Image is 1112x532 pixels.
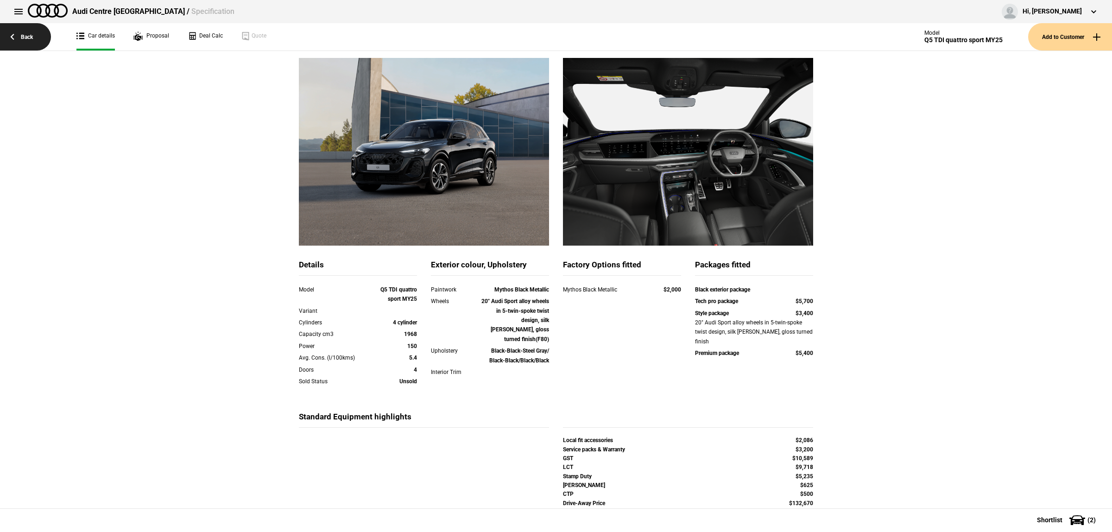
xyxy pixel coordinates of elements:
[1023,7,1082,16] div: Hi, [PERSON_NAME]
[299,342,370,351] div: Power
[299,285,370,294] div: Model
[72,6,234,17] div: Audi Centre [GEOGRAPHIC_DATA] /
[407,343,417,349] strong: 150
[563,260,681,276] div: Factory Options fitted
[1023,508,1112,532] button: Shortlist(2)
[1037,517,1062,523] span: Shortlist
[299,412,549,428] div: Standard Equipment highlights
[76,23,115,51] a: Car details
[1028,23,1112,51] button: Add to Customer
[28,4,68,18] img: audi.png
[563,491,574,497] strong: CTP
[299,306,370,316] div: Variant
[299,318,370,327] div: Cylinders
[431,367,478,377] div: Interior Trim
[431,285,478,294] div: Paintwork
[924,36,1003,44] div: Q5 TDI quattro sport MY25
[563,285,646,294] div: Mythos Black Metallic
[796,464,813,470] strong: $9,718
[431,346,478,355] div: Upholstery
[481,298,549,342] strong: 20" Audi Sport alloy wheels in 5-twin-spoke twist design, silk [PERSON_NAME], gloss turned finish...
[563,482,605,488] strong: [PERSON_NAME]
[563,464,573,470] strong: LCT
[924,30,1003,36] div: Model
[796,350,813,356] strong: $5,400
[563,473,592,480] strong: Stamp Duty
[695,310,729,317] strong: Style package
[380,286,417,302] strong: Q5 TDI quattro sport MY25
[663,286,681,293] strong: $2,000
[563,455,573,462] strong: GST
[796,473,813,480] strong: $5,235
[399,378,417,385] strong: Unsold
[792,455,813,462] strong: $10,589
[489,348,549,363] strong: Black-Black-Steel Gray/ Black-Black/Black/Black
[299,365,370,374] div: Doors
[299,260,417,276] div: Details
[1087,517,1096,523] span: ( 2 )
[494,286,549,293] strong: Mythos Black Metallic
[431,297,478,306] div: Wheels
[414,367,417,373] strong: 4
[695,260,813,276] div: Packages fitted
[695,318,813,346] div: 20" Audi Sport alloy wheels in 5-twin-spoke twist design, silk [PERSON_NAME], gloss turned finish
[431,260,549,276] div: Exterior colour, Upholstery
[695,350,739,356] strong: Premium package
[299,377,370,386] div: Sold Status
[563,500,605,507] strong: Drive-Away Price
[789,500,813,507] strong: $132,670
[796,298,813,304] strong: $5,700
[796,446,813,453] strong: $3,200
[393,319,417,326] strong: 4 cylinder
[563,437,613,443] strong: Local fit accessories
[800,491,813,497] strong: $500
[404,331,417,337] strong: 1968
[188,23,223,51] a: Deal Calc
[563,446,625,453] strong: Service packs & Warranty
[133,23,169,51] a: Proposal
[796,310,813,317] strong: $3,400
[695,286,750,293] strong: Black exterior package
[800,482,813,488] strong: $625
[299,353,370,362] div: Avg. Cons. (l/100kms)
[299,329,370,339] div: Capacity cm3
[409,355,417,361] strong: 5.4
[695,298,738,304] strong: Tech pro package
[796,437,813,443] strong: $2,086
[191,7,234,16] span: Specification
